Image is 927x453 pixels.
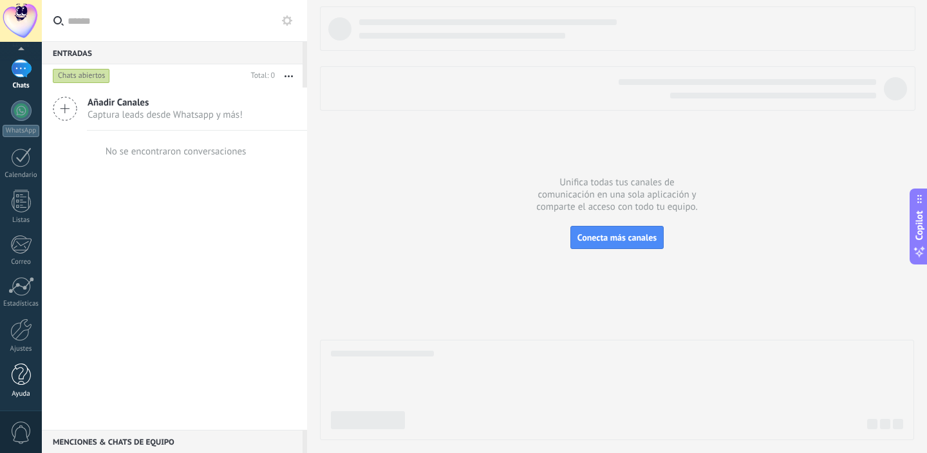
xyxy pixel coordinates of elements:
[88,97,243,109] span: Añadir Canales
[3,345,40,353] div: Ajustes
[3,258,40,266] div: Correo
[3,171,40,180] div: Calendario
[3,216,40,225] div: Listas
[913,211,926,241] span: Copilot
[570,226,664,249] button: Conecta más canales
[275,64,303,88] button: Más
[106,145,247,158] div: No se encontraron conversaciones
[53,68,110,84] div: Chats abiertos
[3,82,40,90] div: Chats
[42,430,303,453] div: Menciones & Chats de equipo
[3,125,39,137] div: WhatsApp
[88,109,243,121] span: Captura leads desde Whatsapp y más!
[577,232,657,243] span: Conecta más canales
[42,41,303,64] div: Entradas
[3,390,40,398] div: Ayuda
[246,69,275,82] div: Total: 0
[3,300,40,308] div: Estadísticas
